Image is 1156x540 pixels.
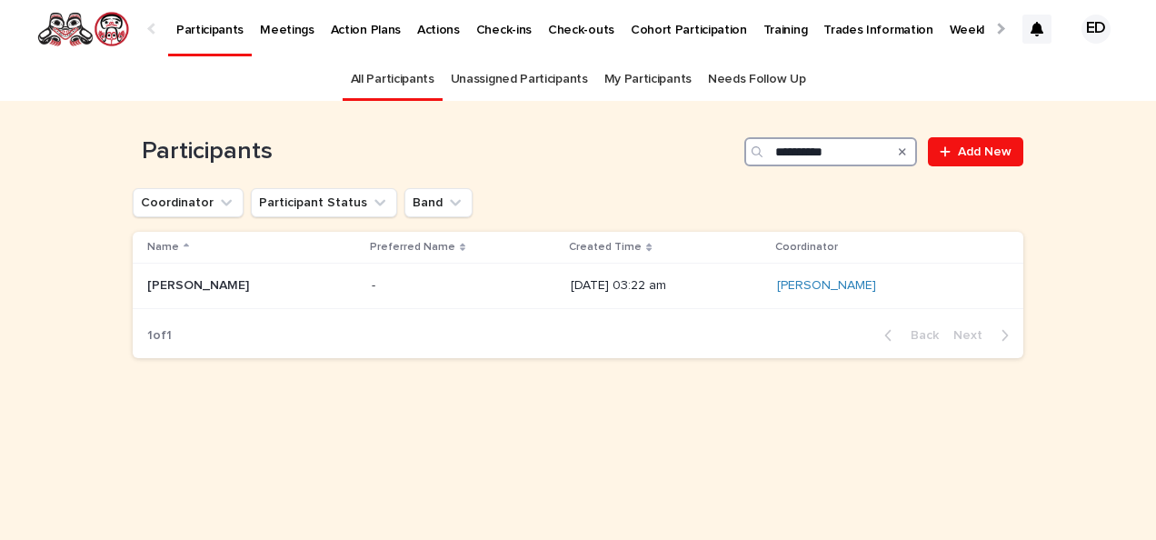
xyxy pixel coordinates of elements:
[1081,15,1111,44] div: ED
[708,58,805,101] a: Needs Follow Up
[946,327,1023,344] button: Next
[133,137,737,166] h1: Participants
[775,237,838,257] p: Coordinator
[604,58,692,101] a: My Participants
[958,145,1011,158] span: Add New
[351,58,434,101] a: All Participants
[777,278,876,294] a: [PERSON_NAME]
[569,237,642,257] p: Created Time
[404,188,473,217] button: Band
[133,188,244,217] button: Coordinator
[953,329,993,342] span: Next
[744,137,917,166] input: Search
[251,188,397,217] button: Participant Status
[133,264,1023,309] tr: [PERSON_NAME][PERSON_NAME] -- [DATE] 03:22 am[PERSON_NAME]
[870,327,946,344] button: Back
[370,237,455,257] p: Preferred Name
[900,329,939,342] span: Back
[571,278,762,294] p: [DATE] 03:22 am
[372,275,379,294] p: -
[147,237,179,257] p: Name
[451,58,588,101] a: Unassigned Participants
[147,275,253,294] p: [PERSON_NAME]
[928,137,1023,166] a: Add New
[36,11,130,47] img: rNyI97lYS1uoOg9yXW8k
[133,314,186,358] p: 1 of 1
